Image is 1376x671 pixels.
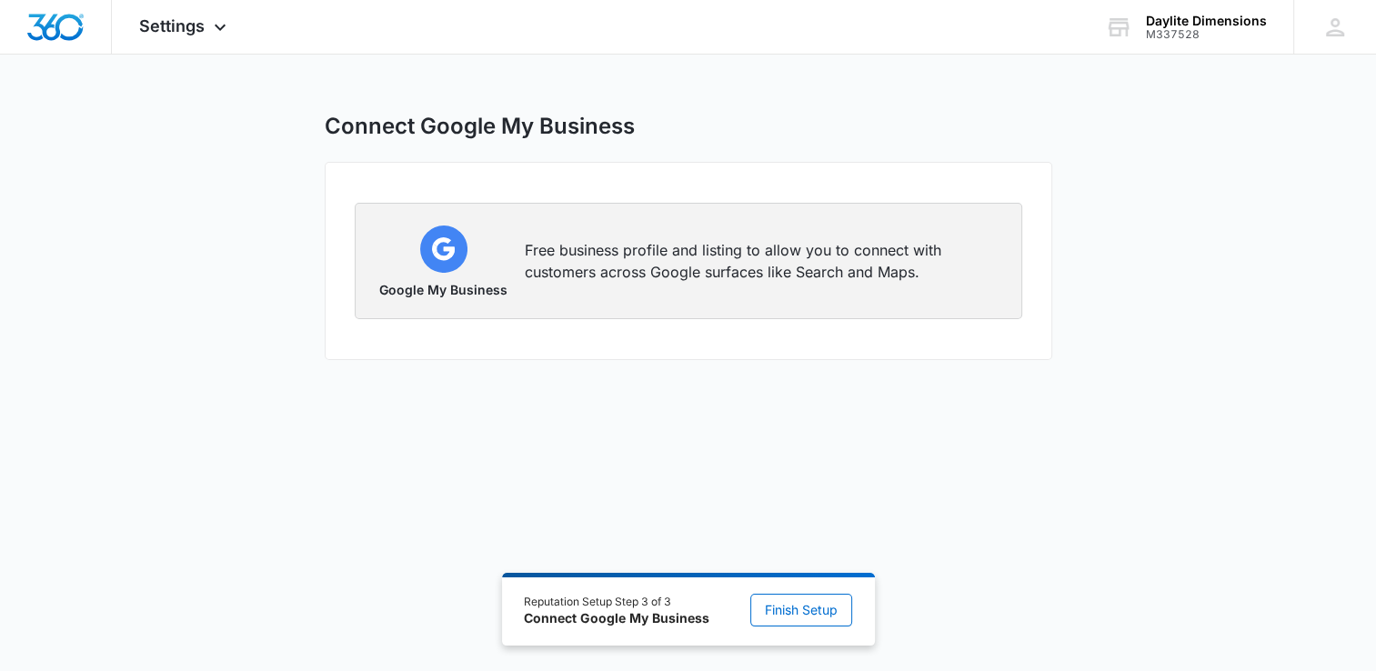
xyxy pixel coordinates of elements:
div: account id [1146,28,1267,41]
div: Connect Google My Business [524,610,709,626]
img: icon-rnd-google.svg [420,225,467,273]
div: Reputation Setup Step 3 of 3 [524,595,709,611]
p: Google My Business [377,284,510,296]
button: Finish Setup [750,594,852,626]
div: account name [1146,14,1267,28]
span: Finish Setup [765,600,838,620]
span: Settings [139,16,205,35]
button: Google My BusinessFree business profile and listing to allow you to connect with customers across... [355,203,1022,319]
h1: Connect Google My Business [325,113,635,140]
p: Free business profile and listing to allow you to connect with customers across Google surfaces l... [525,239,999,283]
